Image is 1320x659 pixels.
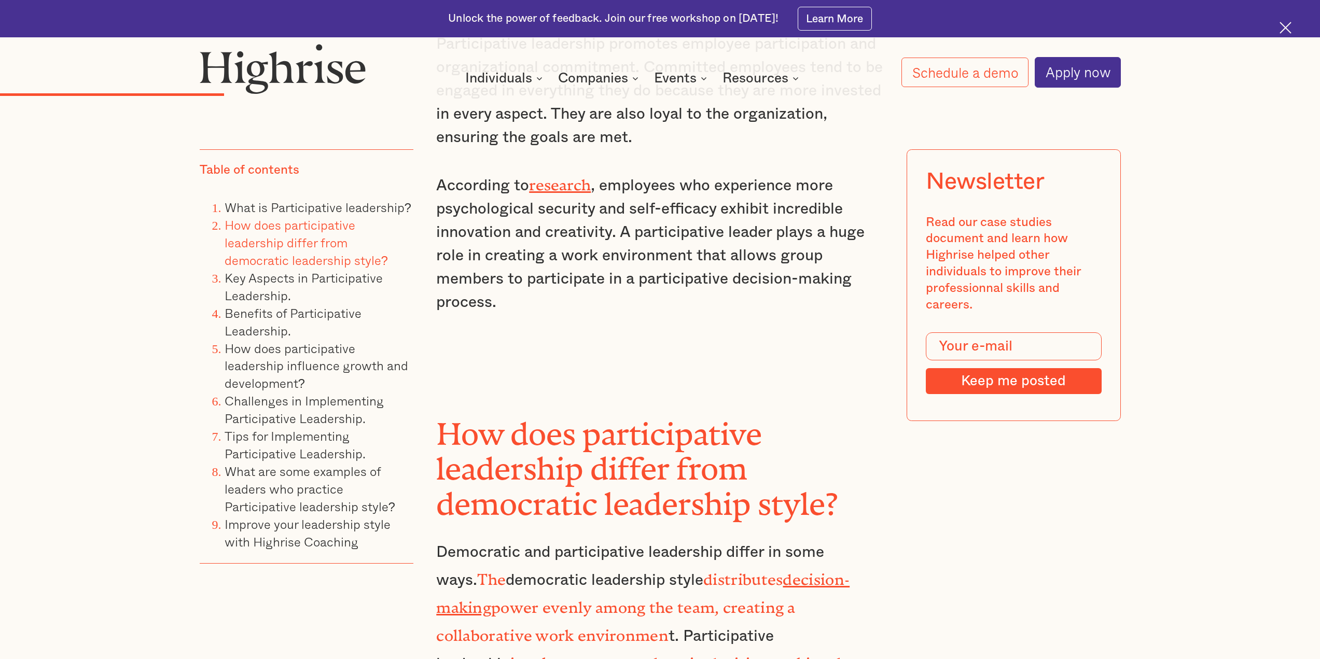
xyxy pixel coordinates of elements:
img: Highrise logo [200,44,366,94]
a: Improve your leadership style with Highrise Coaching [225,514,391,551]
a: What are some examples of leaders who practice Participative leadership style? [225,461,395,516]
a: Learn More [798,7,872,30]
div: Unlock the power of feedback. Join our free workshop on [DATE]! [448,11,779,26]
form: Modal Form [926,332,1102,394]
strong: distributes [703,570,783,581]
div: Events [654,72,710,85]
a: Apply now [1035,57,1121,87]
div: Individuals [465,72,532,85]
div: Read our case studies document and learn how Highrise helped other individuals to improve their p... [926,214,1102,313]
h2: How does participative leadership differ from democratic leadership style? [436,409,884,514]
a: research [529,176,591,186]
div: Companies [558,72,642,85]
a: How does participative leadership differ from democratic leadership style? [225,215,388,270]
input: Your e-mail [926,332,1102,360]
a: Benefits of Participative Leadership. [225,303,362,340]
a: Key Aspects in Participative Leadership. [225,268,383,305]
div: Newsletter [926,169,1045,195]
a: decision-making [436,570,850,609]
a: Tips for Implementing Participative Leadership. [225,426,366,463]
p: According to , employees who experience more psychological security and self-efficacy exhibit inc... [436,171,884,314]
input: Keep me posted [926,368,1102,394]
strong: power evenly among the team, creating a collaborative work environmen [436,598,796,637]
a: Challenges in Implementing Participative Leadership. [225,391,384,428]
div: Companies [558,72,628,85]
img: Cross icon [1280,22,1291,34]
div: Individuals [465,72,546,85]
div: Table of contents [200,162,299,179]
div: Resources [722,72,802,85]
div: Resources [722,72,788,85]
div: Events [654,72,697,85]
p: ‍ [436,336,884,359]
a: How does participative leadership influence growth and development? [225,338,408,392]
a: What is Participative leadership? [225,198,411,217]
a: Schedule a demo [901,58,1029,88]
strong: The [477,570,506,581]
